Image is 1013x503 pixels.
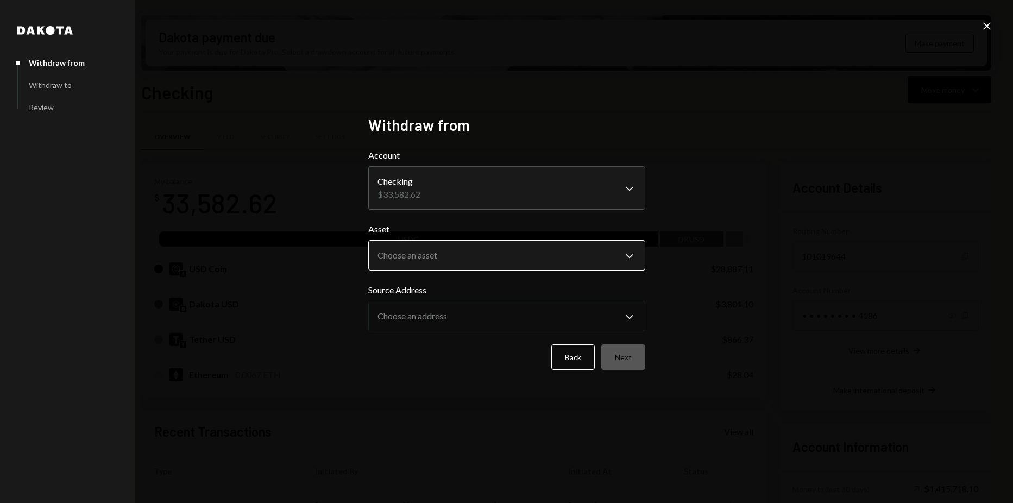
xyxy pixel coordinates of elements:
div: Review [29,103,54,112]
button: Account [368,166,645,210]
button: Source Address [368,301,645,331]
label: Account [368,149,645,162]
button: Back [551,344,595,370]
div: Withdraw to [29,80,72,90]
h2: Withdraw from [368,115,645,136]
div: Withdraw from [29,58,85,67]
button: Asset [368,240,645,271]
label: Source Address [368,284,645,297]
label: Asset [368,223,645,236]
